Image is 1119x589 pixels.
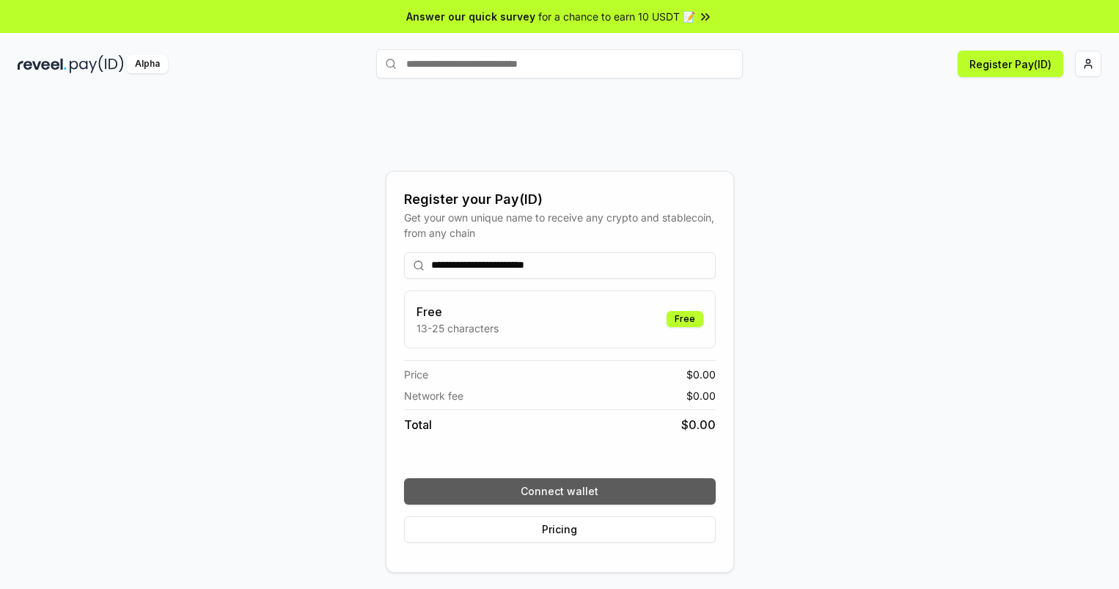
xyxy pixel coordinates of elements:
[681,416,716,433] span: $ 0.00
[417,321,499,336] p: 13-25 characters
[127,55,168,73] div: Alpha
[404,388,463,403] span: Network fee
[667,311,703,327] div: Free
[404,516,716,543] button: Pricing
[958,51,1063,77] button: Register Pay(ID)
[404,189,716,210] div: Register your Pay(ID)
[18,55,67,73] img: reveel_dark
[404,478,716,505] button: Connect wallet
[538,9,695,24] span: for a chance to earn 10 USDT 📝
[686,367,716,382] span: $ 0.00
[406,9,535,24] span: Answer our quick survey
[686,388,716,403] span: $ 0.00
[70,55,124,73] img: pay_id
[404,416,432,433] span: Total
[404,367,428,382] span: Price
[417,303,499,321] h3: Free
[404,210,716,241] div: Get your own unique name to receive any crypto and stablecoin, from any chain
